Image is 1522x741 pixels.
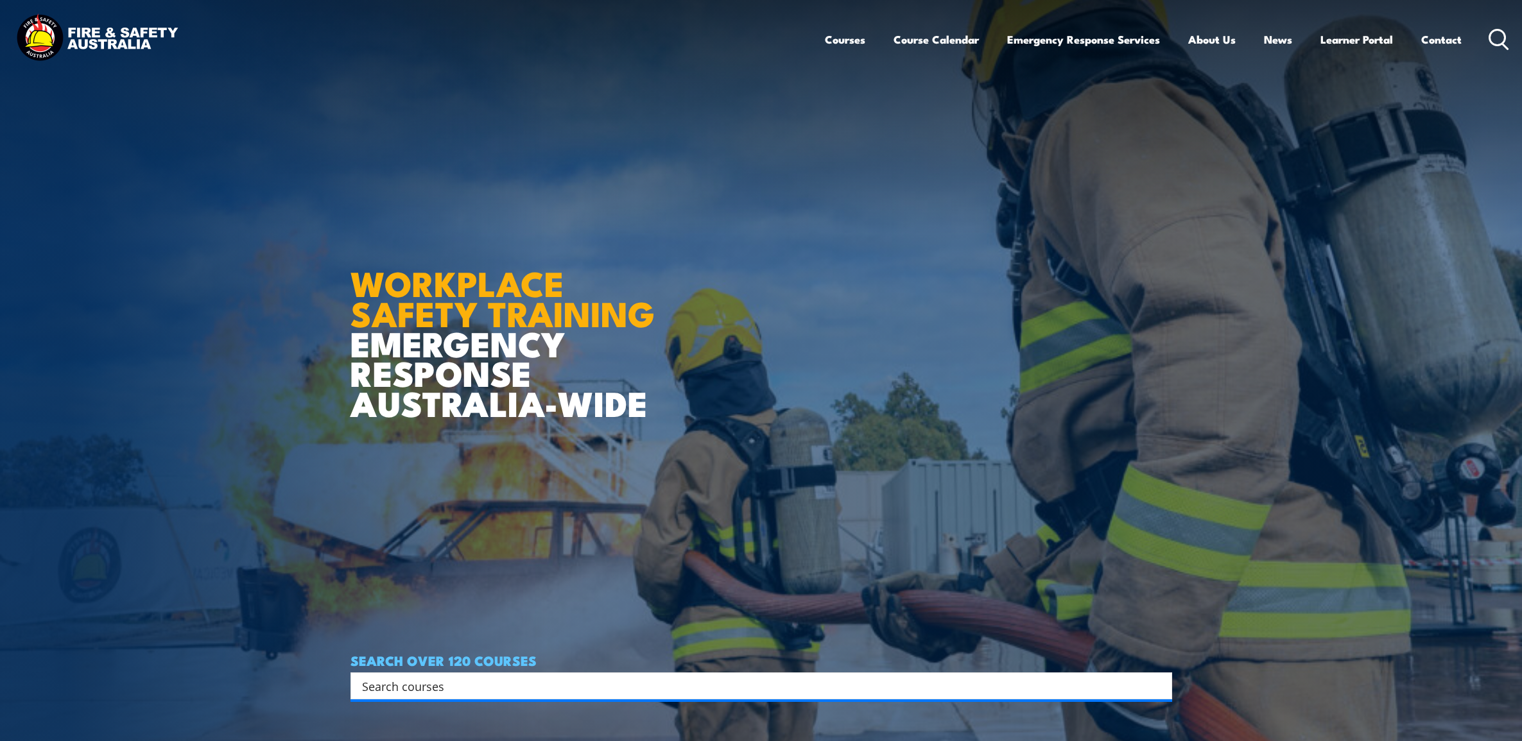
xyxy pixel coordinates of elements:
[1320,22,1393,56] a: Learner Portal
[1150,677,1168,695] button: Search magnifier button
[1007,22,1160,56] a: Emergency Response Services
[894,22,979,56] a: Course Calendar
[350,235,664,418] h1: EMERGENCY RESPONSE AUSTRALIA-WIDE
[362,676,1144,695] input: Search input
[1188,22,1236,56] a: About Us
[1421,22,1462,56] a: Contact
[350,653,1172,667] h4: SEARCH OVER 120 COURSES
[350,255,655,339] strong: WORKPLACE SAFETY TRAINING
[825,22,865,56] a: Courses
[365,677,1146,695] form: Search form
[1264,22,1292,56] a: News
